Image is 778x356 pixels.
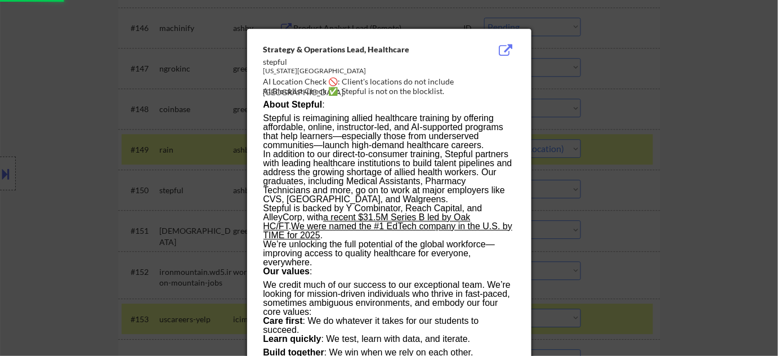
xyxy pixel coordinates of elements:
[263,100,515,114] p: :
[263,221,513,240] a: We were named the #1 EdTech company in the U.S. by TIME for 2025
[263,334,321,344] strong: Learn quickly
[263,316,303,326] strong: Care first
[263,212,471,231] a: a recent $31.5M Series B led by Oak HC/FT
[263,204,515,240] p: Stepful is backed by Y Combinator, Reach Capital, and AlleyCorp, with . .
[263,266,310,276] strong: Our values
[263,56,458,68] div: stepful
[263,240,515,267] p: We’re unlocking the full potential of the global workforce—improving access to quality healthcare...
[263,44,458,55] div: Strategy & Operations Lead, Healthcare
[263,86,520,97] div: AI Blocklist Check ✅: Stepful is not on the blocklist.
[263,100,323,109] strong: About Stepful
[263,267,515,281] p: :
[263,114,515,150] p: Stepful is reimagining allied healthcare training by offering affordable, online, instructor-led,...
[263,317,515,335] p: : We do whatever it takes for our students to succeed.
[263,66,458,76] div: [US_STATE][GEOGRAPHIC_DATA]
[263,281,515,317] p: We credit much of our success to our exceptional team. We’re looking for mission-driven individua...
[263,150,515,204] p: In addition to our direct-to-consumer training, Stepful partners with leading healthcare institut...
[263,335,515,348] p: : We test, learn with data, and iterate.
